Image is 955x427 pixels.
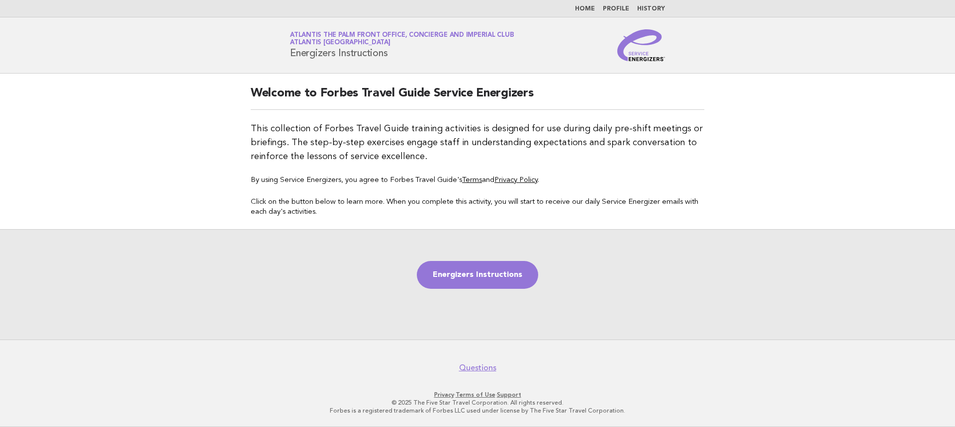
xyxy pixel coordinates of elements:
p: This collection of Forbes Travel Guide training activities is designed for use during daily pre-s... [251,122,704,164]
p: © 2025 The Five Star Travel Corporation. All rights reserved. [173,399,782,407]
h2: Welcome to Forbes Travel Guide Service Energizers [251,85,704,110]
a: Atlantis The Palm Front Office, Concierge and Imperial ClubAtlantis [GEOGRAPHIC_DATA] [290,32,514,46]
a: Privacy Policy [494,176,538,184]
a: Privacy [434,391,454,398]
h1: Energizers Instructions [290,32,514,58]
a: Profile [603,6,629,12]
p: · · [173,391,782,399]
p: By using Service Energizers, you agree to Forbes Travel Guide's and . [251,175,704,185]
a: History [637,6,665,12]
a: Questions [459,363,496,373]
a: Terms of Use [456,391,495,398]
a: Home [575,6,595,12]
p: Forbes is a registered trademark of Forbes LLC used under license by The Five Star Travel Corpora... [173,407,782,415]
img: Service Energizers [617,29,665,61]
span: Atlantis [GEOGRAPHIC_DATA] [290,40,390,46]
a: Support [497,391,521,398]
p: Click on the button below to learn more. When you complete this activity, you will start to recei... [251,197,704,217]
a: Terms [462,176,482,184]
a: Energizers Instructions [417,261,538,289]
